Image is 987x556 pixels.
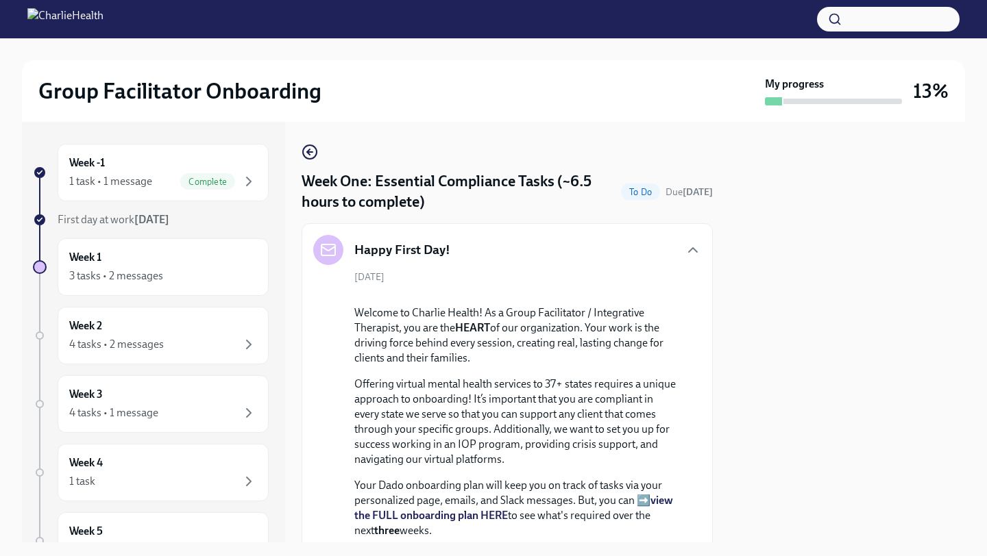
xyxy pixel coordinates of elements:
[69,455,103,470] h6: Week 4
[33,238,269,296] a: Week 13 tasks • 2 messages
[666,186,713,199] span: October 6th, 2025 10:00
[38,77,321,105] h2: Group Facilitator Onboarding
[33,307,269,364] a: Week 24 tasks • 2 messages
[374,524,400,537] strong: three
[69,387,103,402] h6: Week 3
[354,270,385,283] span: [DATE]
[354,377,679,467] p: Offering virtual mental health services to 37+ states requires a unique approach to onboarding! I...
[33,144,269,201] a: Week -11 task • 1 messageComplete
[33,212,269,227] a: First day at work[DATE]
[354,305,679,366] p: Welcome to Charlie Health! As a Group Facilitator / Integrative Therapist, you are the of our org...
[765,77,824,92] strong: My progress
[58,213,169,226] span: First day at work
[354,241,450,259] h5: Happy First Day!
[302,171,616,212] h4: Week One: Essential Compliance Tasks (~6.5 hours to complete)
[69,474,95,489] div: 1 task
[455,321,490,334] strong: HEART
[69,405,158,420] div: 4 tasks • 1 message
[354,478,679,538] p: Your Dado onboarding plan will keep you on track of tasks via your personalized page, emails, and...
[33,375,269,433] a: Week 34 tasks • 1 message
[69,174,152,189] div: 1 task • 1 message
[69,524,103,539] h6: Week 5
[134,213,169,226] strong: [DATE]
[180,177,235,187] span: Complete
[69,318,102,333] h6: Week 2
[666,186,713,198] span: Due
[69,155,105,170] h6: Week -1
[27,8,103,30] img: CharlieHealth
[33,444,269,501] a: Week 41 task
[913,79,949,103] h3: 13%
[683,186,713,198] strong: [DATE]
[69,250,101,265] h6: Week 1
[69,337,164,352] div: 4 tasks • 2 messages
[621,187,660,197] span: To Do
[69,268,163,283] div: 3 tasks • 2 messages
